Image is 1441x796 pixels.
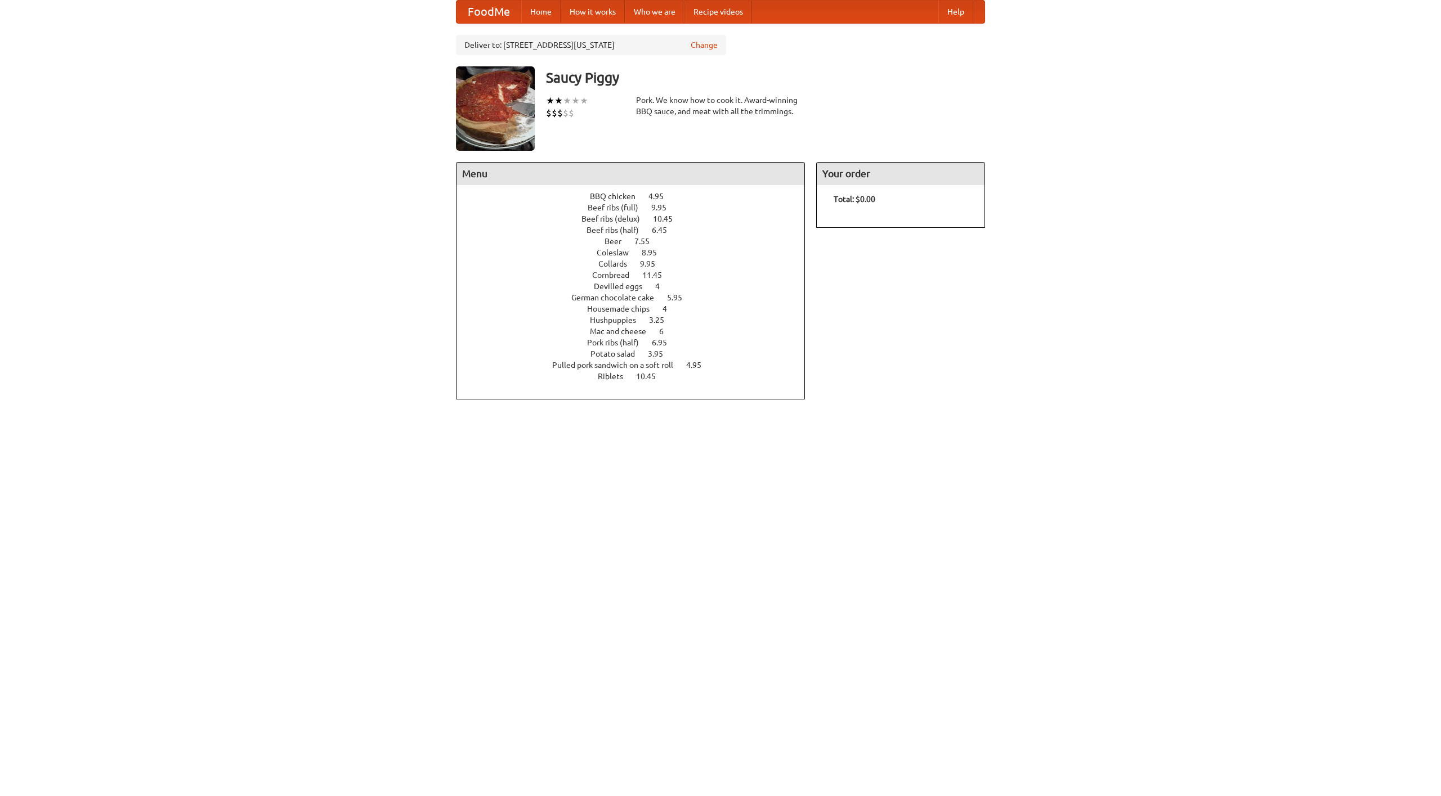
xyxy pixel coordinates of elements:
a: Hushpuppies 3.25 [590,316,685,325]
a: Collards 9.95 [598,259,676,268]
span: 3.25 [649,316,675,325]
span: 11.45 [642,271,673,280]
span: 10.45 [636,372,667,381]
a: FoodMe [457,1,521,23]
span: 4 [655,282,671,291]
a: Riblets 10.45 [598,372,677,381]
a: Beef ribs (delux) 10.45 [581,214,693,223]
span: 4.95 [686,361,713,370]
a: Coleslaw 8.95 [597,248,678,257]
a: Change [691,39,718,51]
span: Devilled eggs [594,282,654,291]
a: Help [938,1,973,23]
span: 4.95 [648,192,675,201]
span: Collards [598,259,638,268]
span: Pork ribs (half) [587,338,650,347]
a: Recipe videos [684,1,752,23]
li: $ [546,107,552,119]
span: Coleslaw [597,248,640,257]
div: Deliver to: [STREET_ADDRESS][US_STATE] [456,35,726,55]
a: Beer 7.55 [605,237,670,246]
a: Home [521,1,561,23]
li: $ [569,107,574,119]
a: BBQ chicken 4.95 [590,192,684,201]
span: 9.95 [651,203,678,212]
span: Housemade chips [587,304,661,313]
span: Beer [605,237,633,246]
span: Potato salad [590,349,646,358]
span: 3.95 [648,349,674,358]
a: How it works [561,1,625,23]
li: ★ [546,95,554,107]
a: Potato salad 3.95 [590,349,684,358]
a: Cornbread 11.45 [592,271,683,280]
span: Riblets [598,372,634,381]
b: Total: $0.00 [834,195,875,204]
span: Mac and cheese [590,327,657,336]
span: 10.45 [653,214,684,223]
li: $ [552,107,557,119]
li: ★ [563,95,571,107]
span: 4 [663,304,678,313]
span: Hushpuppies [590,316,647,325]
span: 6.95 [652,338,678,347]
h4: Menu [457,163,804,185]
span: Beef ribs (delux) [581,214,651,223]
span: Cornbread [592,271,641,280]
span: Pulled pork sandwich on a soft roll [552,361,684,370]
a: Pork ribs (half) 6.95 [587,338,688,347]
li: ★ [571,95,580,107]
a: Pulled pork sandwich on a soft roll 4.95 [552,361,722,370]
span: 7.55 [634,237,661,246]
li: $ [563,107,569,119]
a: Who we are [625,1,684,23]
a: Devilled eggs 4 [594,282,681,291]
a: Mac and cheese 6 [590,327,684,336]
span: 6 [659,327,675,336]
span: 9.95 [640,259,666,268]
span: 6.45 [652,226,678,235]
span: 8.95 [642,248,668,257]
h3: Saucy Piggy [546,66,985,89]
h4: Your order [817,163,984,185]
li: $ [557,107,563,119]
span: German chocolate cake [571,293,665,302]
li: ★ [554,95,563,107]
span: 5.95 [667,293,693,302]
a: German chocolate cake 5.95 [571,293,703,302]
span: BBQ chicken [590,192,647,201]
a: Beef ribs (half) 6.45 [587,226,688,235]
a: Housemade chips 4 [587,304,688,313]
a: Beef ribs (full) 9.95 [588,203,687,212]
li: ★ [580,95,588,107]
span: Beef ribs (half) [587,226,650,235]
span: Beef ribs (full) [588,203,650,212]
img: angular.jpg [456,66,535,151]
div: Pork. We know how to cook it. Award-winning BBQ sauce, and meat with all the trimmings. [636,95,805,117]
